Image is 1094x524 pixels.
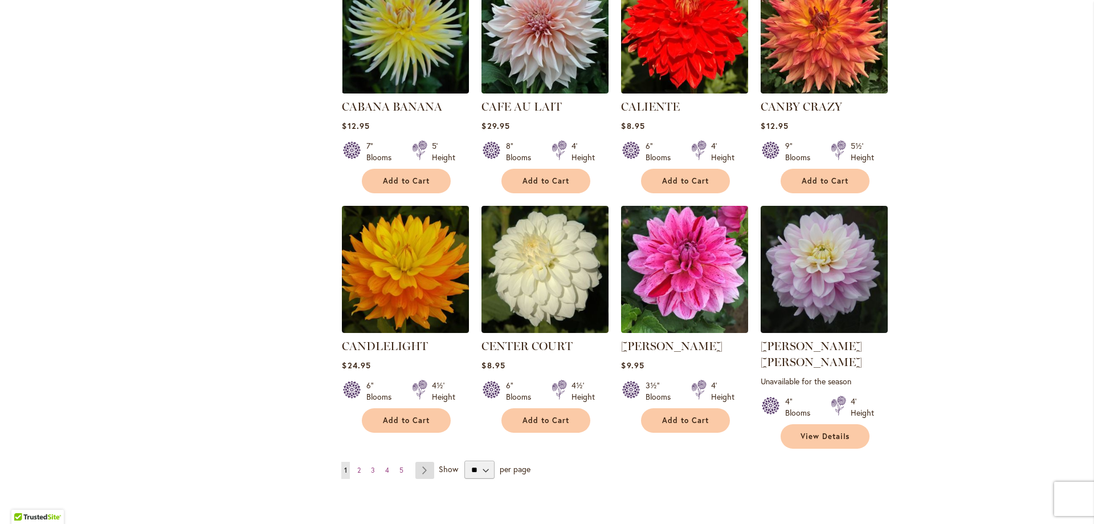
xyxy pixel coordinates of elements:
[481,360,505,371] span: $8.95
[662,176,709,186] span: Add to Cart
[342,206,469,333] img: CANDLELIGHT
[344,466,347,474] span: 1
[761,324,888,335] a: Charlotte Mae
[399,466,403,474] span: 5
[481,339,573,353] a: CENTER COURT
[761,206,888,333] img: Charlotte Mae
[781,424,870,449] a: View Details
[342,360,370,371] span: $24.95
[646,140,677,163] div: 6" Blooms
[383,176,430,186] span: Add to Cart
[621,100,680,113] a: CALIENTE
[621,324,748,335] a: CHA CHING
[382,462,392,479] a: 4
[646,380,677,403] div: 3½" Blooms
[781,169,870,193] button: Add to Cart
[439,464,458,474] span: Show
[342,85,469,96] a: CABANA BANANA
[501,169,590,193] button: Add to Cart
[366,140,398,163] div: 7" Blooms
[432,140,455,163] div: 5' Height
[506,380,538,403] div: 6" Blooms
[506,140,538,163] div: 8" Blooms
[481,120,509,131] span: $29.95
[785,396,817,419] div: 4" Blooms
[621,120,644,131] span: $8.95
[761,100,842,113] a: CANBY CRAZY
[711,140,734,163] div: 4' Height
[501,408,590,433] button: Add to Cart
[368,462,378,479] a: 3
[354,462,364,479] a: 2
[9,484,40,515] iframe: Launch Accessibility Center
[481,85,609,96] a: Café Au Lait
[342,120,369,131] span: $12.95
[481,206,609,333] img: CENTER COURT
[761,85,888,96] a: Canby Crazy
[500,464,530,474] span: per page
[362,408,451,433] button: Add to Cart
[621,85,748,96] a: CALIENTE
[761,339,862,369] a: [PERSON_NAME] [PERSON_NAME]
[385,466,389,474] span: 4
[357,466,361,474] span: 2
[851,396,874,419] div: 4' Height
[522,176,569,186] span: Add to Cart
[432,380,455,403] div: 4½' Height
[621,360,644,371] span: $9.95
[572,380,595,403] div: 4½' Height
[711,380,734,403] div: 4' Height
[481,324,609,335] a: CENTER COURT
[342,324,469,335] a: CANDLELIGHT
[785,140,817,163] div: 9" Blooms
[621,206,748,333] img: CHA CHING
[371,466,375,474] span: 3
[366,380,398,403] div: 6" Blooms
[481,100,562,113] a: CAFE AU LAIT
[851,140,874,163] div: 5½' Height
[342,339,428,353] a: CANDLELIGHT
[761,376,888,387] p: Unavailable for the season
[362,169,451,193] button: Add to Cart
[801,432,850,441] span: View Details
[397,462,406,479] a: 5
[383,416,430,425] span: Add to Cart
[621,339,722,353] a: [PERSON_NAME]
[662,416,709,425] span: Add to Cart
[572,140,595,163] div: 4' Height
[342,100,442,113] a: CABANA BANANA
[641,408,730,433] button: Add to Cart
[641,169,730,193] button: Add to Cart
[522,416,569,425] span: Add to Cart
[802,176,848,186] span: Add to Cart
[761,120,788,131] span: $12.95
